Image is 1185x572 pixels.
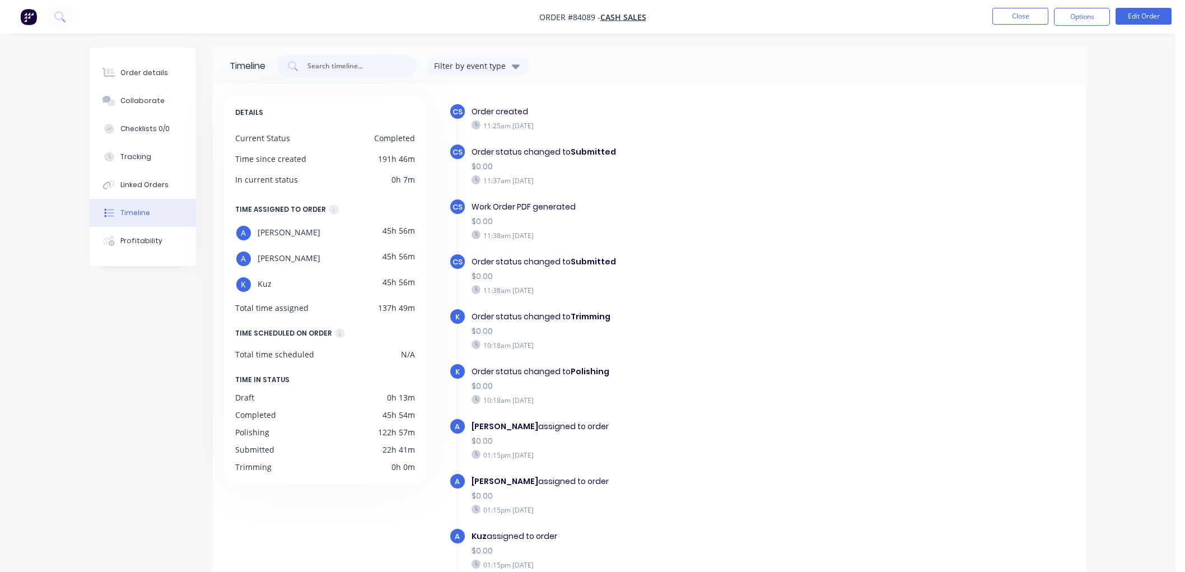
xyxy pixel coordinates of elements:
button: Close [992,8,1048,25]
div: A [235,225,252,241]
div: assigned to order [472,531,859,542]
div: Order status changed to [472,256,859,268]
span: [PERSON_NAME] [258,225,320,241]
div: 191h 46m [378,153,415,165]
div: 0h 0m [391,461,415,473]
div: 137h 49m [378,302,415,314]
img: Factory [20,8,37,25]
b: [PERSON_NAME] [472,476,538,487]
div: Filter by event type [434,60,509,72]
button: Options [1054,8,1110,26]
span: DETAILS [235,106,263,119]
div: Total time assigned [235,302,309,314]
button: Edit Order [1116,8,1172,25]
div: $0.00 [472,545,859,557]
div: A [235,250,252,267]
span: A [455,531,460,542]
div: 11:37am [DATE] [472,175,859,185]
div: 0h 13m [387,392,415,403]
span: CS [452,257,463,267]
button: Filter by event type [428,58,529,75]
div: Submitted [235,444,274,455]
div: 45h 56m [382,250,415,267]
div: Polishing [235,426,269,438]
div: 11:38am [DATE] [472,285,859,295]
div: 01:15pm [DATE] [472,450,859,460]
button: Order details [90,59,196,87]
div: Checklists 0/0 [120,124,170,134]
div: Profitability [120,236,162,246]
b: Kuz [472,531,487,542]
b: Submitted [571,146,616,157]
b: Submitted [571,256,616,267]
div: assigned to order [472,421,859,433]
div: Current Status [235,132,290,144]
span: CS [452,202,463,212]
a: Cash Sales [600,12,646,22]
div: In current status [235,174,298,185]
b: [PERSON_NAME] [472,421,538,432]
div: 11:25am [DATE] [472,120,859,131]
div: 10:18am [DATE] [472,340,859,350]
div: 01:15pm [DATE] [472,560,859,570]
div: Timeline [230,59,265,73]
div: $0.00 [472,490,859,502]
span: K [455,311,460,322]
span: A [455,476,460,487]
span: TIME IN STATUS [235,374,290,386]
button: Tracking [90,143,196,171]
div: 10:18am [DATE] [472,395,859,405]
div: Linked Orders [120,180,169,190]
div: TIME ASSIGNED TO ORDER [235,203,326,216]
div: Draft [235,392,254,403]
b: Trimming [571,311,610,322]
b: Polishing [571,366,609,377]
div: Trimming [235,461,272,473]
span: Order #84089 - [539,12,600,22]
span: K [455,366,460,377]
span: CS [452,106,463,117]
div: Time since created [235,153,306,165]
div: $0.00 [472,216,859,227]
div: 22h 41m [382,444,415,455]
div: Completed [235,409,276,421]
span: [PERSON_NAME] [258,250,320,267]
div: Timeline [120,208,150,218]
div: Order status changed to [472,366,859,378]
div: N/A [401,348,415,360]
div: $0.00 [472,325,859,337]
div: 01:15pm [DATE] [472,505,859,515]
input: Search timeline... [306,61,399,72]
span: Kuz [258,276,272,293]
div: Order details [120,68,168,78]
button: Profitability [90,227,196,255]
div: Order status changed to [472,146,859,158]
div: $0.00 [472,380,859,392]
div: Total time scheduled [235,348,314,360]
button: Collaborate [90,87,196,115]
div: Order created [472,106,859,118]
button: Timeline [90,199,196,227]
button: Linked Orders [90,171,196,199]
span: CS [452,147,463,157]
div: $0.00 [472,435,859,447]
div: 45h 56m [382,225,415,241]
div: K [235,276,252,293]
div: 11:38am [DATE] [472,230,859,240]
div: 0h 7m [391,174,415,185]
div: TIME SCHEDULED ON ORDER [235,327,332,340]
div: Collaborate [120,96,165,106]
div: Completed [374,132,415,144]
div: $0.00 [472,161,859,173]
div: 122h 57m [378,426,415,438]
div: Order status changed to [472,311,859,323]
span: A [455,421,460,432]
div: 45h 54m [382,409,415,421]
div: Tracking [120,152,151,162]
div: $0.00 [472,271,859,282]
div: assigned to order [472,476,859,487]
div: 45h 56m [382,276,415,293]
div: Work Order PDF generated [472,201,859,213]
button: Checklists 0/0 [90,115,196,143]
